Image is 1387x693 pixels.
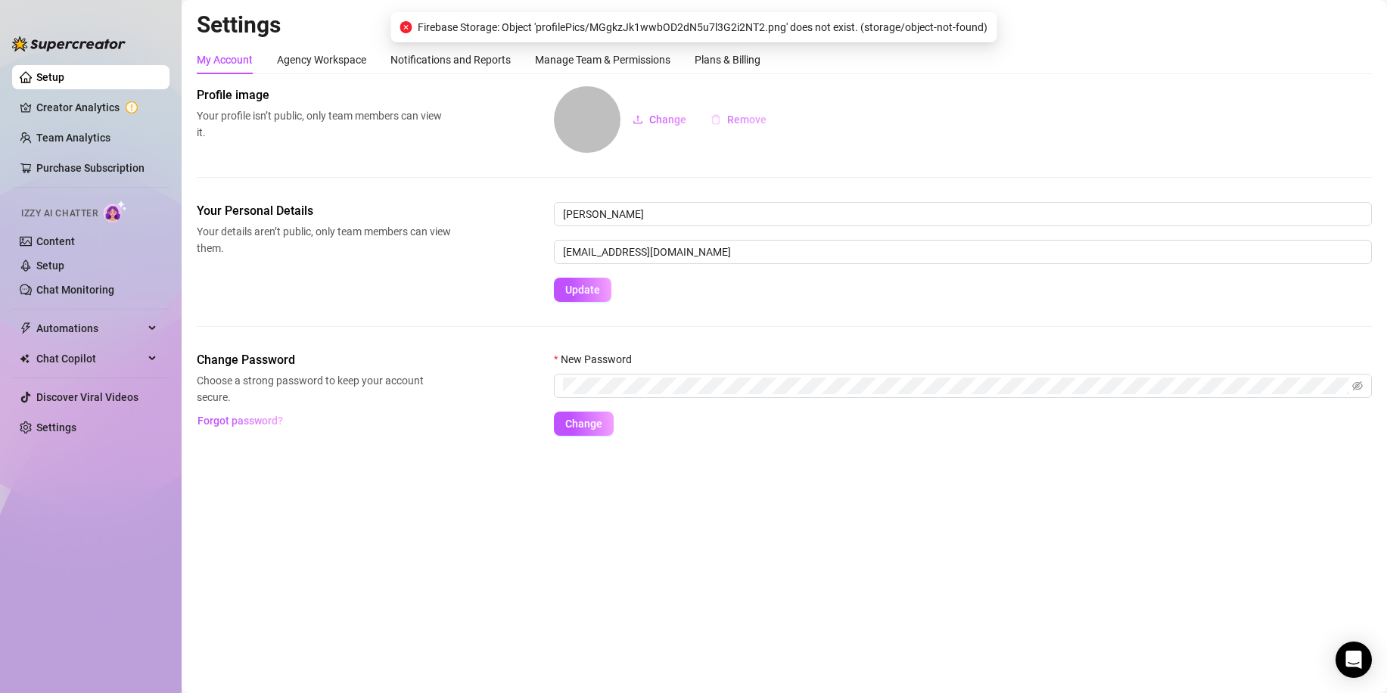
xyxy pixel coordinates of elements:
[36,316,144,340] span: Automations
[197,107,451,141] span: Your profile isn’t public, only team members can view it.
[418,19,987,36] span: Firebase Storage: Object 'profilePics/MGgkzJk1wwbOD2dN5u7l3G2i2NT2.png' does not exist. (storage/...
[535,51,670,68] div: Manage Team & Permissions
[563,378,1349,394] input: New Password
[390,51,511,68] div: Notifications and Reports
[400,21,412,33] span: close-circle
[36,235,75,247] a: Content
[20,353,30,364] img: Chat Copilot
[649,113,686,126] span: Change
[565,418,602,430] span: Change
[1336,642,1372,678] div: Open Intercom Messenger
[197,223,451,256] span: Your details aren’t public, only team members can view them.
[197,51,253,68] div: My Account
[554,240,1372,264] input: Enter new email
[21,207,98,221] span: Izzy AI Chatter
[197,409,283,433] button: Forgot password?
[554,412,614,436] button: Change
[554,202,1372,226] input: Enter name
[36,95,157,120] a: Creator Analytics exclamation-circle
[36,156,157,180] a: Purchase Subscription
[197,11,1372,39] h2: Settings
[12,36,126,51] img: logo-BBDzfeDw.svg
[711,114,721,125] span: delete
[36,346,144,371] span: Chat Copilot
[36,259,64,272] a: Setup
[277,51,366,68] div: Agency Workspace
[727,113,767,126] span: Remove
[633,114,643,125] span: upload
[197,202,451,220] span: Your Personal Details
[695,51,760,68] div: Plans & Billing
[620,107,698,132] button: Change
[36,284,114,296] a: Chat Monitoring
[1352,381,1363,391] span: eye-invisible
[20,322,32,334] span: thunderbolt
[197,415,283,427] span: Forgot password?
[554,278,611,302] button: Update
[554,351,642,368] label: New Password
[698,107,779,132] button: Remove
[104,200,127,222] img: AI Chatter
[36,391,138,403] a: Discover Viral Videos
[36,132,110,144] a: Team Analytics
[197,86,451,104] span: Profile image
[565,284,600,296] span: Update
[197,351,451,369] span: Change Password
[36,71,64,83] a: Setup
[36,421,76,434] a: Settings
[197,372,451,406] span: Choose a strong password to keep your account secure.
